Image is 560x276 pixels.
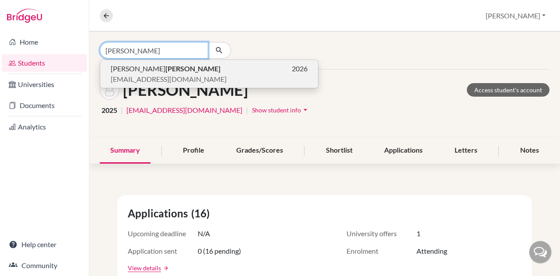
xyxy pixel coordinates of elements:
span: Upcoming deadline [128,228,198,239]
b: [PERSON_NAME] [165,64,220,73]
a: Home [2,33,87,51]
a: Access student's account [467,83,549,97]
span: 1 [416,228,420,239]
div: Shortlist [315,138,363,164]
span: 2025 [101,105,117,115]
a: Help center [2,236,87,253]
div: Profile [172,138,215,164]
span: 2026 [292,63,308,74]
a: [EMAIL_ADDRESS][DOMAIN_NAME] [126,105,242,115]
span: [EMAIL_ADDRESS][DOMAIN_NAME] [111,74,227,84]
span: Súgó [19,6,39,14]
div: Letters [444,138,488,164]
span: Application sent [128,246,198,256]
span: | [246,105,248,115]
button: [PERSON_NAME][PERSON_NAME]2026[EMAIL_ADDRESS][DOMAIN_NAME] [100,60,318,88]
div: Applications [374,138,433,164]
span: Enrolment [346,246,416,256]
span: N/A [198,228,210,239]
img: Ágnes Zdeborsky-Vadász's avatar [100,80,119,100]
input: Find student by name... [100,42,208,59]
span: [PERSON_NAME] [111,63,220,74]
a: View details [128,263,161,273]
a: Universities [2,76,87,93]
button: Show student infoarrow_drop_down [252,103,310,117]
h1: [PERSON_NAME] [123,80,248,99]
span: | [121,105,123,115]
button: [PERSON_NAME] [482,7,549,24]
span: Show student info [252,106,301,114]
div: Summary [100,138,150,164]
a: Documents [2,97,87,114]
span: (16) [191,206,213,221]
a: arrow_forward [161,265,169,271]
span: University offers [346,228,416,239]
a: Students [2,54,87,72]
div: Notes [510,138,549,164]
a: Analytics [2,118,87,136]
img: Bridge-U [7,9,42,23]
span: Attending [416,246,447,256]
a: Community [2,257,87,274]
span: Applications [128,206,191,221]
div: Grades/Scores [226,138,294,164]
span: 0 (16 pending) [198,246,241,256]
i: arrow_drop_down [301,105,310,114]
